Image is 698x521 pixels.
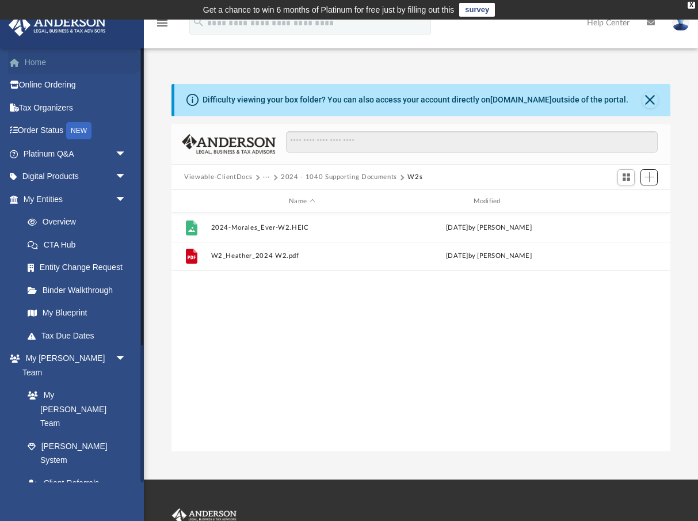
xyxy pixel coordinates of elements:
div: NEW [66,122,91,139]
a: Digital Productsarrow_drop_down [8,165,144,188]
i: search [192,16,205,28]
a: CTA Hub [16,233,144,256]
span: [DATE] [446,253,468,259]
div: close [688,2,695,9]
a: Home [8,51,144,74]
a: My [PERSON_NAME] Teamarrow_drop_down [8,347,138,384]
div: Modified [398,196,580,207]
a: [PERSON_NAME] System [16,435,138,471]
button: W2_Heather_2024 W2.pdf [211,252,393,260]
i: menu [155,16,169,30]
a: Overview [16,211,144,234]
button: ··· [263,172,270,182]
div: Name [211,196,393,207]
a: [DOMAIN_NAME] [490,95,552,104]
button: W2s [407,172,422,182]
button: 2024-Morales_Ever-W2.HEIC [211,224,393,231]
span: arrow_drop_down [115,188,138,211]
a: Binder Walkthrough [16,279,144,302]
a: Tax Organizers [8,96,144,119]
input: Search files and folders [286,131,658,153]
span: arrow_drop_down [115,347,138,371]
div: Difficulty viewing your box folder? You can also access your account directly on outside of the p... [203,94,628,106]
button: Viewable-ClientDocs [184,172,252,182]
button: 2024 - 1040 Supporting Documents [281,172,397,182]
a: menu [155,22,169,30]
a: My Entitiesarrow_drop_down [8,188,144,211]
button: Add [640,169,658,185]
a: Tax Due Dates [16,324,144,347]
a: Order StatusNEW [8,119,144,143]
a: survey [459,3,495,17]
a: Online Ordering [8,74,144,97]
div: id [585,196,665,207]
a: My [PERSON_NAME] Team [16,384,132,435]
div: [DATE] by [PERSON_NAME] [398,223,580,233]
a: My Blueprint [16,302,138,325]
div: grid [171,213,670,452]
button: Switch to Grid View [617,169,635,185]
img: Anderson Advisors Platinum Portal [5,14,109,36]
a: Platinum Q&Aarrow_drop_down [8,142,144,165]
button: Close [642,92,658,108]
span: arrow_drop_down [115,142,138,166]
a: Client Referrals [16,471,138,495]
span: arrow_drop_down [115,165,138,189]
div: by [PERSON_NAME] [398,251,580,261]
img: User Pic [672,14,689,31]
a: Entity Change Request [16,256,144,279]
div: Get a chance to win 6 months of Platinum for free just by filling out this [203,3,455,17]
div: id [177,196,205,207]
